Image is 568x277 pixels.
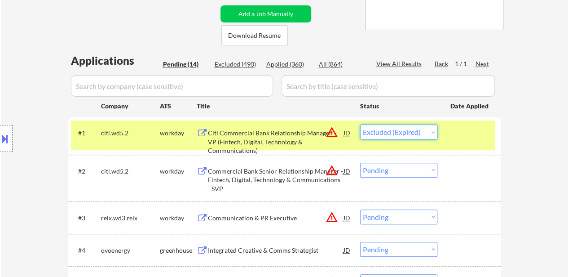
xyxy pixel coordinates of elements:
[455,59,476,68] div: 1 / 1
[319,60,364,69] div: All (864)
[208,167,343,193] div: Commercial Bank Senior Relationship Manager - Fintech, Digital, Technology & Communications - SVP
[343,210,352,226] div: JD
[221,25,288,45] button: Download Resume
[435,59,449,68] div: Back
[160,102,197,111] div: ATS
[160,129,197,138] div: workday
[78,246,94,255] div: #4
[101,246,160,255] div: ovoenergy
[163,60,208,69] div: Pending (14)
[71,75,273,97] input: Search by company (case sensitive)
[160,167,197,176] div: workday
[376,59,424,68] div: View All Results
[160,214,197,223] div: workday
[266,60,311,69] div: Applied (360)
[360,98,437,114] div: Status
[450,102,490,111] div: Date Applied
[215,60,260,69] div: Excluded (490)
[476,59,490,68] div: Next
[208,214,343,223] div: Communication & PR Executive
[343,163,352,179] div: JD
[197,102,352,111] div: Title
[220,5,311,22] button: Add a Job Manually
[326,211,338,223] button: warning_amber
[160,246,197,255] div: greenhouse
[326,164,338,177] button: warning_amber
[343,125,352,141] div: JD
[326,126,338,138] button: warning_amber
[208,129,343,155] div: Citi Commercial Bank Relationship Manager - VP (Fintech, Digital, Technology & Communications)
[208,246,343,255] div: Integrated Creative & Comms Strategist
[282,75,495,97] input: Search by title (case sensitive)
[343,242,352,258] div: JD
